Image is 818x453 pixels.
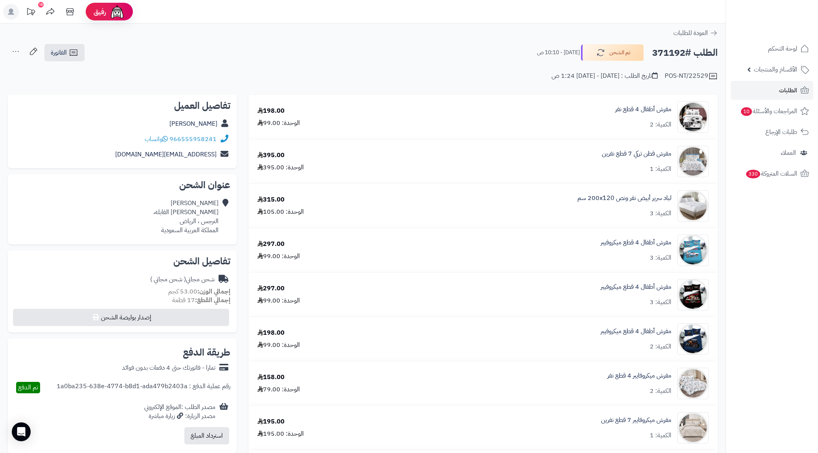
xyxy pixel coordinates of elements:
div: الكمية: 3 [650,253,671,262]
div: 10 [38,2,44,7]
small: 53.00 كجم [168,287,230,296]
div: مصدر الطلب :الموقع الإلكتروني [144,403,215,421]
h2: طريقة الدفع [183,348,230,357]
div: 158.00 [257,373,285,382]
a: لباد سرير أبيض نفر ونص 200x120 سم [577,194,671,203]
a: السلات المتروكة330 [731,164,813,183]
div: الكمية: 1 [650,431,671,440]
span: الأقسام والمنتجات [754,64,797,75]
a: مفرش أطفال 4 قطع ميكروفيبر [601,282,671,292]
div: الكمية: 3 [650,209,671,218]
div: تمارا - فاتورتك حتى 4 دفعات بدون فوائد [122,363,215,372]
h2: الطلب #371192 [652,45,718,61]
span: 330 [746,170,760,178]
div: 198.00 [257,106,285,116]
a: مفرش ميكروفايبر 4 قطع نفر [607,371,671,380]
span: ( شحن مجاني ) [150,275,186,284]
a: العودة للطلبات [673,28,718,38]
div: Open Intercom Messenger [12,422,31,441]
div: 315.00 [257,195,285,204]
a: مفرش أطفال 4 قطع ميكروفيبر [601,238,671,247]
div: الكمية: 2 [650,120,671,129]
a: الفاتورة [44,44,85,61]
div: POS-NT/22529 [665,72,718,81]
a: واتساب [145,134,168,144]
div: الوحدة: 99.00 [257,296,300,305]
img: 1732186588-220107040010-90x90.jpg [678,190,708,222]
span: الطلبات [779,85,797,96]
div: 395.00 [257,151,285,160]
span: طلبات الإرجاع [765,127,797,138]
small: [DATE] - 10:10 ص [537,49,580,57]
div: الكمية: 1 [650,165,671,174]
img: 1754396674-1-90x90.jpg [678,412,708,444]
span: العملاء [781,147,796,158]
div: الوحدة: 105.00 [257,207,304,216]
div: الوحدة: 99.00 [257,341,300,350]
img: 1752751687-1-90x90.jpg [678,368,708,399]
div: الوحدة: 79.00 [257,385,300,394]
h2: عنوان الشحن [14,180,230,190]
span: السلات المتروكة [745,168,797,179]
a: 966555958241 [169,134,217,144]
div: الكمية: 2 [650,342,671,351]
img: 1736335297-110203010074-90x90.jpg [678,235,708,266]
button: استرداد المبلغ [184,427,229,444]
a: العملاء [731,143,813,162]
img: logo-2.png [765,21,811,37]
div: 198.00 [257,328,285,337]
h2: تفاصيل الشحن [14,257,230,266]
img: 1736335372-110203010076-90x90.jpg [678,279,708,310]
a: [PERSON_NAME] [169,119,217,128]
img: 1736335435-110203010078-90x90.jpg [678,323,708,355]
div: تاريخ الطلب : [DATE] - [DATE] 1:24 ص [551,72,658,81]
span: 10 [741,107,752,116]
span: الفاتورة [51,48,67,57]
a: مفرش قطن تركي 7 قطع نفرين [602,149,671,158]
a: مفرش أطفال 4 قطع نفر [615,105,671,114]
span: المراجعات والأسئلة [740,106,797,117]
a: طلبات الإرجاع [731,123,813,141]
a: تحديثات المنصة [21,4,40,22]
button: إصدار بوليصة الشحن [13,309,229,326]
strong: إجمالي القطع: [195,295,230,305]
a: لوحة التحكم [731,39,813,58]
a: المراجعات والأسئلة10 [731,102,813,121]
div: الوحدة: 195.00 [257,429,304,438]
div: 297.00 [257,284,285,293]
div: الوحدة: 99.00 [257,119,300,128]
div: [PERSON_NAME] [PERSON_NAME] القابله، النرجس ، الرياض المملكة العربية السعودية [153,199,219,235]
span: رفيق [94,7,106,17]
img: 1715599401-110203010056-90x90.jpg [678,101,708,133]
div: 297.00 [257,240,285,249]
h2: تفاصيل العميل [14,101,230,110]
span: تم الدفع [18,383,38,392]
span: لوحة التحكم [768,43,797,54]
div: الكمية: 3 [650,298,671,307]
div: رقم عملية الدفع : 1a0ba235-638e-4774-b8d1-ada479b2403a [57,382,230,393]
a: [EMAIL_ADDRESS][DOMAIN_NAME] [115,150,217,159]
img: 1745316873-istanbul%20S9-90x90.jpg [678,146,708,177]
small: 17 قطعة [172,295,230,305]
div: مصدر الزيارة: زيارة مباشرة [144,412,215,421]
div: 195.00 [257,417,285,426]
strong: إجمالي الوزن: [197,287,230,296]
div: الوحدة: 99.00 [257,252,300,261]
div: الوحدة: 395.00 [257,163,304,172]
a: الطلبات [731,81,813,100]
img: ai-face.png [109,4,125,20]
span: العودة للطلبات [673,28,708,38]
button: تم الشحن [581,44,644,61]
a: مفرش أطفال 4 قطع ميكروفيبر [601,327,671,336]
a: مفرش ميكروفايبر 7 قطع نفرين [601,416,671,425]
div: شحن مجاني [150,275,215,284]
div: الكمية: 2 [650,387,671,396]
